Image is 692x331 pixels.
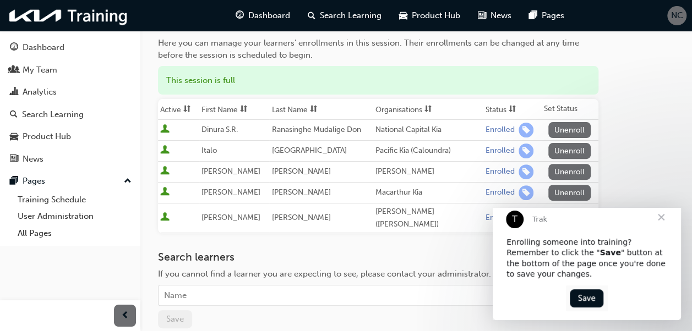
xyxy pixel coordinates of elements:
th: Toggle SortBy [269,99,373,120]
iframe: Intercom live chat message [493,208,681,320]
div: Enrolled [485,213,514,223]
a: Analytics [4,82,136,102]
div: [PERSON_NAME] ([PERSON_NAME]) [375,206,481,230]
div: Enrolled [485,146,514,156]
div: News [23,153,43,165]
div: Enrolled [485,167,514,177]
span: pages-icon [10,176,18,186]
div: This session is full [158,66,598,95]
span: Search Learning [320,9,382,22]
span: Italo [201,146,217,155]
button: Pages [4,171,136,191]
span: Ranasinghe Mudalige Don [271,125,361,134]
span: learningRecordVerb_ENROLL-icon [519,164,533,179]
th: Toggle SortBy [373,99,483,120]
a: Search Learning [4,104,136,125]
a: guage-iconDashboard [227,4,299,27]
span: search-icon [308,9,315,23]
div: [PERSON_NAME] [375,165,481,178]
button: NC [667,6,686,25]
div: Name [164,289,187,302]
h3: Search learners [158,251,598,263]
span: Pages [542,9,564,22]
a: My Team [4,60,136,80]
span: pages-icon [529,9,537,23]
span: learningRecordVerb_ENROLL-icon [519,144,533,158]
span: chart-icon [10,87,18,97]
th: Toggle SortBy [158,99,199,120]
span: [PERSON_NAME] [271,187,330,197]
b: Save [107,40,128,49]
button: Unenroll [548,164,591,180]
a: Product Hub [4,126,136,147]
span: sorting-icon [240,105,248,114]
span: Product Hub [412,9,460,22]
div: Search Learning [22,108,84,121]
span: up-icon [124,174,132,189]
span: Save [166,314,184,324]
span: sorting-icon [424,105,432,114]
div: Here you can manage your learners' enrollments in this session. Their enrollments can be changed ... [158,37,598,62]
div: Enrolling someone into training? Remember to click the " " button at the bottom of the page once ... [14,29,175,72]
span: car-icon [399,9,407,23]
span: User is active [160,166,170,177]
span: [PERSON_NAME] [201,213,260,222]
a: news-iconNews [469,4,520,27]
a: pages-iconPages [520,4,573,27]
div: Dashboard [23,41,64,54]
span: [PERSON_NAME] [271,167,330,176]
span: sorting-icon [183,105,191,114]
div: My Team [23,64,57,76]
span: User is active [160,187,170,198]
button: Unenroll [548,185,591,201]
button: Save [158,310,192,328]
a: All Pages [13,225,136,242]
div: Macarthur Kia [375,186,481,199]
span: User is active [160,145,170,156]
div: Pages [23,175,45,187]
button: Unenroll [548,143,591,159]
th: Set Status [542,99,598,120]
span: search-icon [10,110,18,120]
span: Dinura S.R. [201,125,238,134]
span: prev-icon [121,309,129,323]
span: News [491,9,511,22]
button: Unenroll [548,122,591,138]
span: sorting-icon [508,105,516,114]
span: people-icon [10,65,18,75]
div: National Capital Kia [375,124,481,136]
span: NC [671,9,683,22]
span: [PERSON_NAME] [201,187,260,197]
span: User is active [160,212,170,223]
div: Enrolled [485,125,514,135]
a: Dashboard [4,37,136,58]
span: Dashboard [248,9,290,22]
div: Product Hub [23,130,71,143]
span: [GEOGRAPHIC_DATA] [271,146,346,155]
button: DashboardMy TeamAnalyticsSearch LearningProduct HubNews [4,35,136,171]
span: sorting-icon [309,105,317,114]
span: guage-icon [236,9,244,23]
span: If you cannot find a learner you are expecting to see, please contact your administrator. [158,269,491,279]
th: Toggle SortBy [483,99,541,120]
a: car-iconProduct Hub [390,4,469,27]
span: User is active [160,124,170,135]
div: Enrolled [485,187,514,198]
div: Analytics [23,86,57,98]
a: User Administration [13,208,136,225]
img: kia-training [6,4,132,27]
a: News [4,149,136,169]
div: Pacific Kia (Caloundra) [375,145,481,157]
span: learningRecordVerb_ENROLL-icon [519,123,533,137]
span: [PERSON_NAME] [201,167,260,176]
span: news-icon [478,9,486,23]
span: [PERSON_NAME] [271,213,330,222]
span: car-icon [10,132,18,142]
span: guage-icon [10,43,18,53]
span: news-icon [10,155,18,164]
a: search-iconSearch Learning [299,4,390,27]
